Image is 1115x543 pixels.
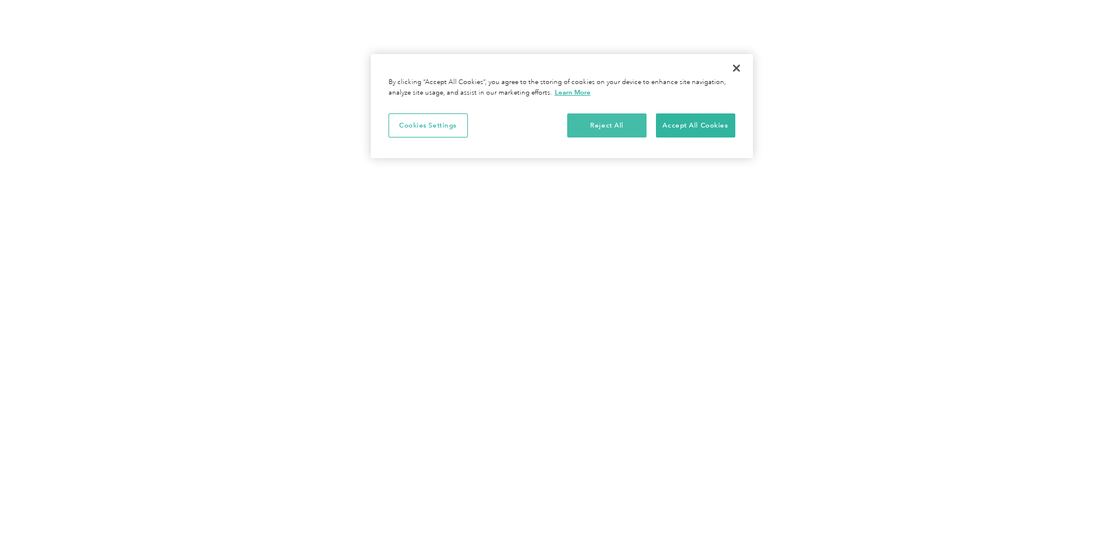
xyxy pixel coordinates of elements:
[371,54,753,158] div: Privacy
[371,54,753,158] div: Cookie banner
[724,55,749,81] button: Close
[656,113,735,138] button: Accept All Cookies
[389,78,735,98] div: By clicking “Accept All Cookies”, you agree to the storing of cookies on your device to enhance s...
[389,113,468,138] button: Cookies Settings
[567,113,647,138] button: Reject All
[555,88,591,96] a: More information about your privacy, opens in a new tab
